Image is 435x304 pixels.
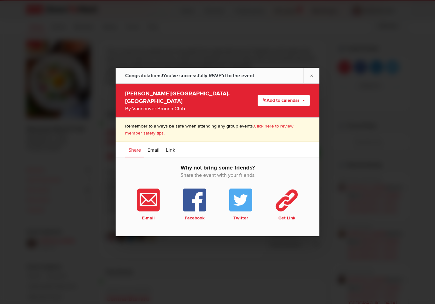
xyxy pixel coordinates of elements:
[125,68,254,84] div: You’ve successfully RSVP’d to the event
[125,123,294,136] a: Click here to review member safety tips.
[125,73,163,79] span: Congratulations!
[303,68,319,83] a: ×
[128,147,141,153] span: Share
[219,215,262,221] b: Twitter
[217,189,264,221] a: Twitter
[125,189,171,221] a: E-mail
[125,171,310,179] span: Share the event with your friends
[147,147,160,153] span: Email
[171,189,217,221] a: Facebook
[265,215,309,221] b: Get Link
[126,215,170,221] b: E-mail
[144,142,163,157] a: Email
[125,88,236,113] div: [PERSON_NAME][GEOGRAPHIC_DATA]-[GEOGRAPHIC_DATA]
[173,215,216,221] b: Facebook
[125,142,144,157] a: Share
[163,142,178,157] a: Link
[166,147,175,153] span: Link
[258,95,310,106] button: Add to calendar
[125,164,310,185] h2: Why not bring some friends?
[125,123,310,136] p: Remember to always be safe when attending any group events.
[264,189,310,221] a: Get Link
[125,105,236,113] div: By Vancouver Brunch Club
